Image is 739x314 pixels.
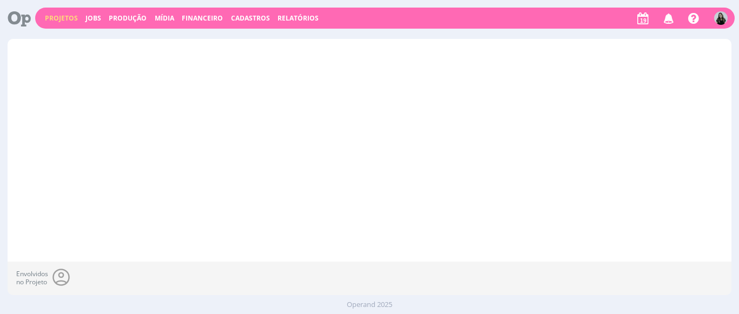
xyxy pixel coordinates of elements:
a: Relatórios [278,14,319,23]
button: Relatórios [274,14,322,23]
a: Mídia [155,14,174,23]
a: Jobs [85,14,101,23]
button: Projetos [42,14,81,23]
button: V [714,9,728,28]
button: Mídia [151,14,177,23]
img: V [714,11,728,25]
a: Projetos [45,14,78,23]
button: Cadastros [228,14,273,23]
a: Produção [109,14,147,23]
button: Jobs [82,14,104,23]
button: Financeiro [179,14,226,23]
span: Envolvidos no Projeto [16,270,48,286]
button: Produção [105,14,150,23]
a: Financeiro [182,14,223,23]
span: Cadastros [231,14,270,23]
